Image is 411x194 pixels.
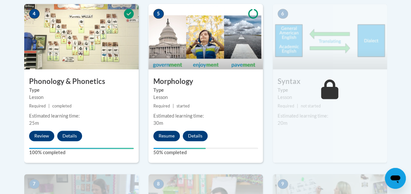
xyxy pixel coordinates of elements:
[278,104,294,108] span: Required
[153,94,258,101] div: Lesson
[48,104,50,108] span: |
[278,9,288,19] span: 6
[148,4,263,69] img: Course Image
[183,131,208,141] button: Details
[153,149,258,156] label: 50% completed
[278,94,382,101] div: Lesson
[153,131,180,141] button: Resume
[29,131,54,141] button: Review
[24,76,139,87] h3: Phonology & Phonetics
[57,131,82,141] button: Details
[29,87,134,94] label: Type
[29,104,46,108] span: Required
[278,112,382,120] div: Estimated learning time:
[153,104,170,108] span: Required
[148,76,263,87] h3: Morphology
[29,120,39,126] span: 25m
[278,179,288,189] span: 9
[153,9,164,19] span: 5
[52,104,72,108] span: completed
[29,149,134,156] label: 100% completed
[29,179,40,189] span: 7
[297,104,298,108] span: |
[153,148,206,149] div: Your progress
[278,87,382,94] label: Type
[273,76,387,87] h3: Syntax
[24,4,139,69] img: Course Image
[153,179,164,189] span: 8
[385,168,406,189] iframe: Button to launch messaging window
[278,120,287,126] span: 20m
[301,104,321,108] span: not started
[173,104,174,108] span: |
[273,4,387,69] img: Course Image
[177,104,190,108] span: started
[29,112,134,120] div: Estimated learning time:
[29,148,134,149] div: Your progress
[153,120,163,126] span: 30m
[29,94,134,101] div: Lesson
[153,87,258,94] label: Type
[29,9,40,19] span: 4
[153,112,258,120] div: Estimated learning time:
